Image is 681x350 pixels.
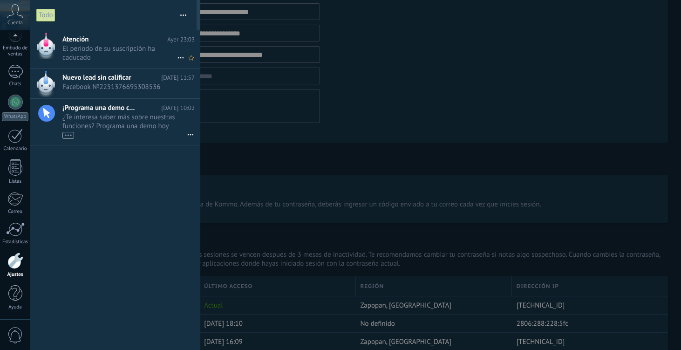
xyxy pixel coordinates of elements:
a: ¡Programa una demo con un experto! [DATE] 10:02 ¿Te interesa saber más sobre nuestras funciones? ... [30,99,200,145]
span: El período de su suscripción ha caducado [62,44,177,62]
div: Todo [36,8,55,22]
span: [DATE] 11:57 [161,73,195,82]
span: ¡Programa una demo con un experto! [62,103,137,112]
div: WhatsApp [2,112,28,121]
span: Facebook №2251376695308536 [62,82,177,91]
div: Correo [2,209,29,215]
div: Calendario [2,146,29,152]
span: Cuenta [7,20,23,26]
div: Ayuda [2,304,29,310]
a: Nuevo lead sin calificar [DATE] 11:57 Facebook №2251376695308536 [30,69,200,98]
div: Chats [2,81,29,87]
div: ••• [62,132,74,139]
span: Nuevo lead sin calificar [62,73,131,82]
span: Atención [62,35,89,44]
a: Atención Ayer 23:03 El período de su suscripción ha caducado [30,30,200,68]
span: ¿Te interesa saber más sobre nuestras funciones? Programa una demo hoy mismo! [62,113,177,139]
div: Ajustes [2,272,29,278]
div: Embudo de ventas [2,45,29,57]
span: [DATE] 10:02 [161,103,195,112]
div: Listas [2,178,29,185]
div: Estadísticas [2,239,29,245]
span: Ayer 23:03 [167,35,195,44]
